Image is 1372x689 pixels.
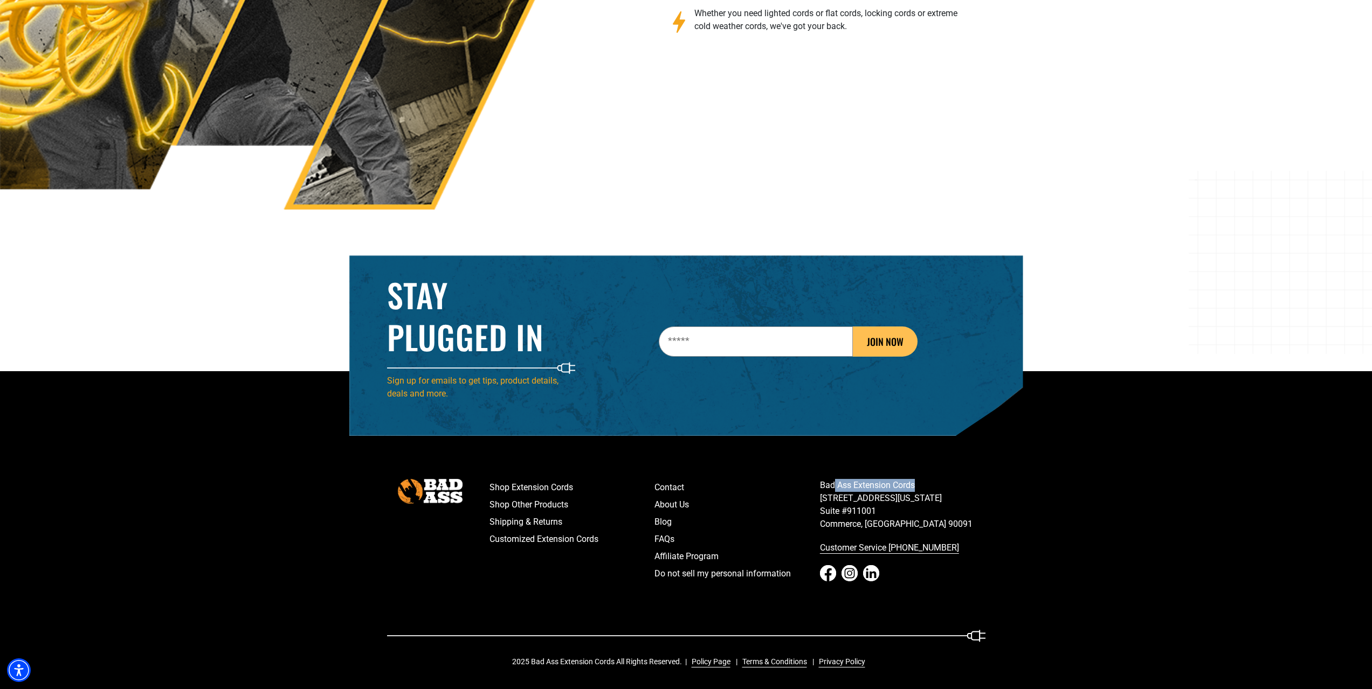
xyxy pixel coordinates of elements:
a: Contact [654,479,820,496]
a: Facebook - open in a new tab [820,565,836,581]
p: Sign up for emails to get tips, product details, deals and more. [387,374,576,400]
img: Bad Ass Extension Cords [398,479,463,503]
a: Shop Extension Cords [489,479,655,496]
input: Email [659,326,853,357]
a: Terms & Conditions [738,656,807,667]
div: 2025 Bad Ass Extension Cords All Rights Reserved. [512,656,873,667]
a: Shipping & Returns [489,513,655,531]
a: Blog [654,513,820,531]
a: About Us [654,496,820,513]
p: Bad Ass Extension Cords [STREET_ADDRESS][US_STATE] Suite #911001 Commerce, [GEOGRAPHIC_DATA] 90091 [820,479,985,531]
a: Privacy Policy [815,656,865,667]
a: Customized Extension Cords [489,531,655,548]
div: Accessibility Menu [7,658,31,682]
a: call 833-674-1699 [820,539,985,556]
a: Policy Page [687,656,730,667]
h2: Stay Plugged In [387,274,576,358]
li: Whether you need lighted cords or flat cords, locking cords or extreme cold weather cords, we've ... [694,7,969,50]
a: Shop Other Products [489,496,655,513]
a: Instagram - open in a new tab [842,565,858,581]
a: Affiliate Program [654,548,820,565]
a: LinkedIn - open in a new tab [863,565,879,581]
button: JOIN NOW [853,326,918,357]
a: FAQs [654,531,820,548]
a: Do not sell my personal information [654,565,820,582]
